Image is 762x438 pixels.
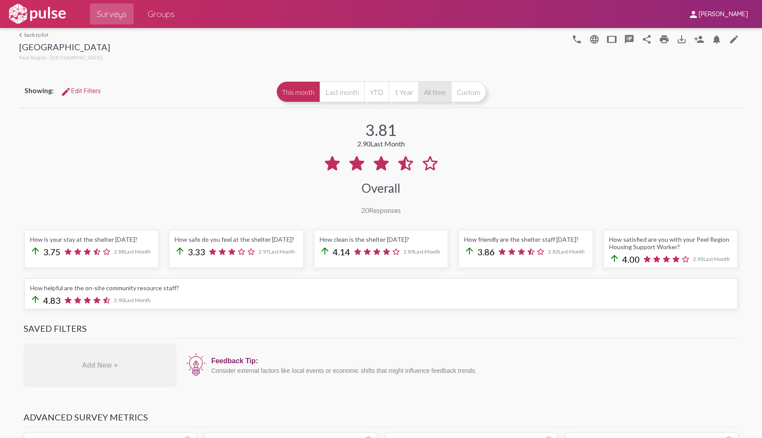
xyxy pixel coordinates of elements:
span: 2.90 [114,297,151,303]
mat-icon: arrow_upward [30,246,41,256]
span: Showing: [24,86,54,94]
mat-icon: Edit Filters [61,87,71,97]
button: Download [673,30,690,48]
button: language [586,30,603,48]
span: Edit Filters [61,87,101,95]
mat-icon: arrow_upward [609,253,620,264]
button: Person [690,30,708,48]
div: How clean is the shelter [DATE]? [320,236,443,243]
span: Groups [148,6,175,22]
span: 2.97 [259,248,295,255]
mat-icon: language [589,34,600,45]
mat-icon: arrow_upward [320,246,330,256]
span: Last Month [414,248,440,255]
mat-icon: tablet [607,34,617,45]
div: 3.81 [365,120,397,139]
span: Last Month [124,297,151,303]
div: How satisfied are you with your Peel Region Housing Support Worker? [609,236,732,250]
span: 2.95 [693,256,730,262]
button: YTD [364,81,389,102]
span: 2.83 [548,248,585,255]
button: All time [418,81,451,102]
button: Custom [451,81,486,102]
span: 3.86 [477,247,495,257]
div: How is your stay at the shelter [DATE]? [30,236,153,243]
span: 2.88 [114,248,151,255]
span: Surveys [97,6,127,22]
mat-icon: speaker_notes [624,34,634,45]
img: icon12.png [185,352,207,377]
div: Responses [361,206,401,214]
button: Bell [708,30,725,48]
div: How safe do you feel at the shelter [DATE]? [175,236,298,243]
mat-icon: arrow_upward [464,246,475,256]
div: Overall [362,181,400,195]
div: [GEOGRAPHIC_DATA] [19,42,110,54]
span: 4.83 [43,295,61,306]
mat-icon: Bell [711,34,722,45]
a: Groups [141,3,182,24]
div: How helpful are the on-site community resource staff? [30,284,732,292]
h3: Advanced Survey Metrics [24,412,739,427]
span: Last Month [370,139,405,148]
button: tablet [603,30,621,48]
span: 3.75 [43,247,61,257]
a: print [655,30,673,48]
mat-icon: person [688,9,699,20]
span: Last Month [559,248,585,255]
h3: Saved Filters [24,323,739,338]
mat-icon: Person [694,34,704,45]
div: How friendly are the shelter staff [DATE]? [464,236,587,243]
span: Last Month [703,256,730,262]
span: 4.00 [622,254,640,264]
button: Share [638,30,655,48]
mat-icon: edit [729,34,739,45]
span: 2.89 [403,248,440,255]
mat-icon: Download [676,34,687,45]
span: Peel Region - [GEOGRAPHIC_DATA] [19,54,102,61]
button: 1 Year [389,81,418,102]
span: 3.33 [188,247,205,257]
img: white-logo.svg [7,3,67,25]
mat-icon: arrow_upward [175,246,185,256]
div: Feedback Tip: [211,357,734,365]
span: 20 [361,206,369,214]
mat-icon: arrow_upward [30,294,41,305]
mat-icon: print [659,34,669,45]
mat-icon: arrow_back_ios [19,32,24,38]
span: Last Month [124,248,151,255]
button: Last month [320,81,364,102]
button: language [568,30,586,48]
button: This month [276,81,320,102]
span: 4.14 [333,247,350,257]
span: [PERSON_NAME] [699,10,748,18]
button: speaker_notes [621,30,638,48]
mat-icon: language [572,34,582,45]
button: [PERSON_NAME] [681,6,755,22]
button: Edit FiltersEdit Filters [54,83,108,99]
a: back to list [19,31,110,38]
div: 2.90 [357,139,405,148]
div: Consider external factors like local events or economic shifts that might influence feedback trends. [211,367,734,374]
span: Last Month [269,248,295,255]
a: Surveys [90,3,134,24]
mat-icon: Share [641,34,652,45]
div: Add New + [24,344,176,387]
a: edit [725,30,743,48]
